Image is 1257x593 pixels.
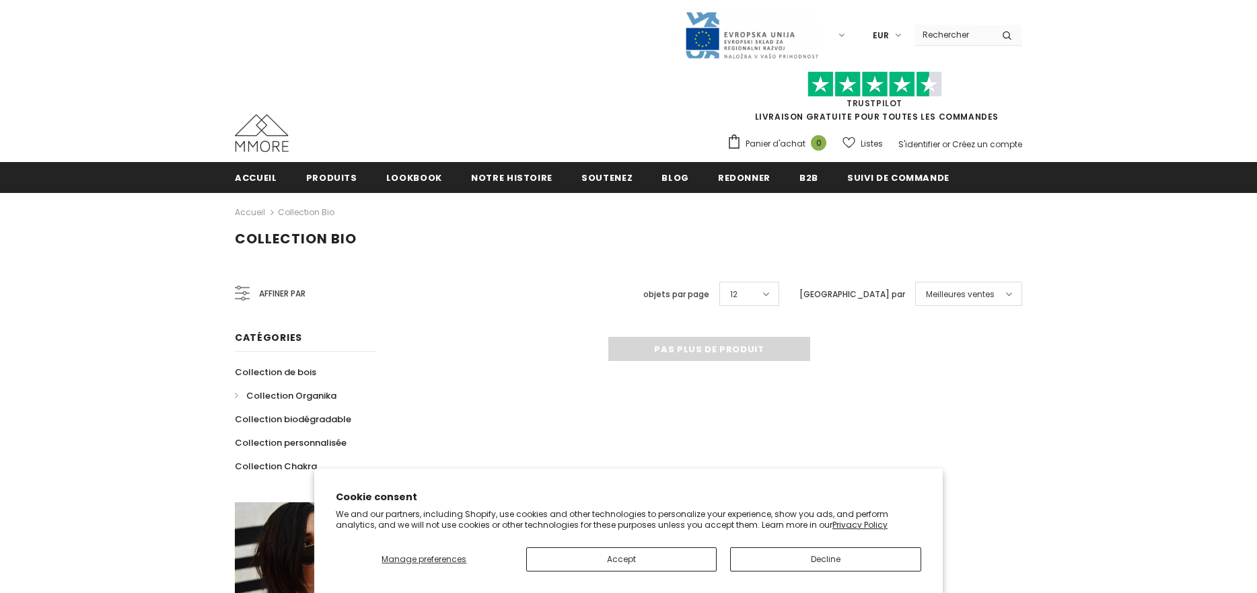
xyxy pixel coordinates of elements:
a: Listes [842,132,883,155]
a: soutenez [581,162,633,192]
span: or [942,139,950,150]
span: Produits [306,171,357,184]
a: B2B [799,162,818,192]
span: Catégories [235,331,302,344]
span: EUR [873,29,889,42]
span: Affiner par [259,286,306,301]
span: Manage preferences [382,553,466,565]
img: Faites confiance aux étoiles pilotes [807,71,942,97]
a: Redonner [718,162,770,192]
button: Manage preferences [336,547,513,571]
span: 12 [730,288,738,301]
a: Créez un compte [952,139,1022,150]
span: Blog [661,171,689,184]
a: Panier d'achat 0 [727,134,833,154]
span: Collection biodégradable [235,413,351,426]
span: Panier d'achat [746,137,805,151]
span: Accueil [235,171,277,184]
button: Decline [730,547,921,571]
a: Accueil [235,204,265,221]
a: Produits [306,162,357,192]
a: Javni Razpis [684,29,819,40]
span: Notre histoire [471,171,552,184]
span: Collection Bio [235,229,357,248]
span: Meilleures ventes [926,288,995,301]
a: Notre histoire [471,162,552,192]
a: S'identifier [898,139,940,150]
label: [GEOGRAPHIC_DATA] par [799,288,905,301]
span: Listes [861,137,883,151]
a: Collection biodégradable [235,407,351,431]
a: Collection Bio [278,206,334,218]
a: TrustPilot [847,97,902,109]
span: Suivi de commande [847,171,949,184]
h2: Cookie consent [336,490,921,504]
a: Collection personnalisée [235,431,347,454]
a: Suivi de commande [847,162,949,192]
img: Cas MMORE [235,114,289,152]
p: We and our partners, including Shopify, use cookies and other technologies to personalize your ex... [336,509,921,530]
span: Lookbook [386,171,442,184]
label: objets par page [643,288,709,301]
input: Search Site [914,25,992,44]
span: Collection de bois [235,366,316,379]
span: LIVRAISON GRATUITE POUR TOUTES LES COMMANDES [727,77,1022,122]
a: Lookbook [386,162,442,192]
a: Collection de bois [235,360,316,384]
a: Collection Organika [235,384,336,407]
span: Collection Chakra [235,460,317,473]
span: 0 [811,135,826,151]
img: Javni Razpis [684,11,819,60]
span: Collection personnalisée [235,436,347,449]
button: Accept [526,547,717,571]
span: soutenez [581,171,633,184]
span: Redonner [718,171,770,184]
a: Privacy Policy [832,519,888,530]
a: Collection Chakra [235,454,317,478]
a: Blog [661,162,689,192]
span: B2B [799,171,818,184]
a: Accueil [235,162,277,192]
span: Collection Organika [246,389,336,402]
